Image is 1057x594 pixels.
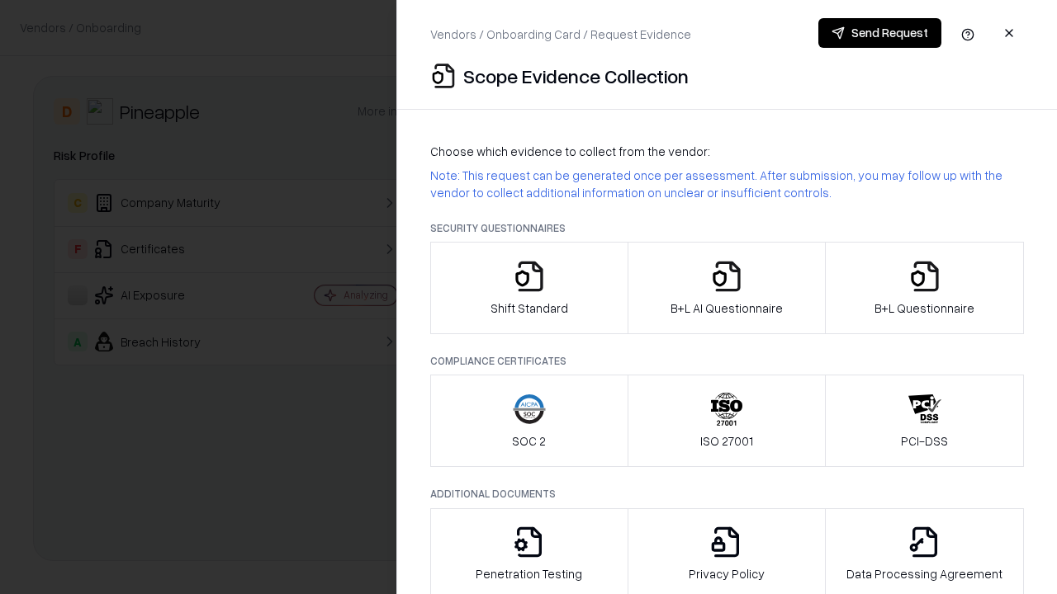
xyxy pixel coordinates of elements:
p: PCI-DSS [901,432,948,450]
p: Additional Documents [430,487,1024,501]
button: SOC 2 [430,375,628,467]
p: Shift Standard [491,299,568,317]
p: Vendors / Onboarding Card / Request Evidence [430,26,691,43]
p: ISO 27001 [700,432,753,450]
button: B+L Questionnaire [825,242,1024,334]
p: Privacy Policy [689,565,765,582]
button: ISO 27001 [628,375,827,467]
p: B+L AI Questionnaire [671,299,783,317]
p: SOC 2 [512,432,546,450]
p: Scope Evidence Collection [463,63,689,89]
p: B+L Questionnaire [875,299,974,317]
p: Penetration Testing [476,565,582,582]
p: Choose which evidence to collect from the vendor: [430,143,1024,160]
button: B+L AI Questionnaire [628,242,827,334]
button: Shift Standard [430,242,628,334]
p: Note: This request can be generated once per assessment. After submission, you may follow up with... [430,167,1024,201]
button: Send Request [818,18,941,48]
p: Compliance Certificates [430,354,1024,368]
p: Security Questionnaires [430,221,1024,235]
button: PCI-DSS [825,375,1024,467]
p: Data Processing Agreement [846,565,1002,582]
